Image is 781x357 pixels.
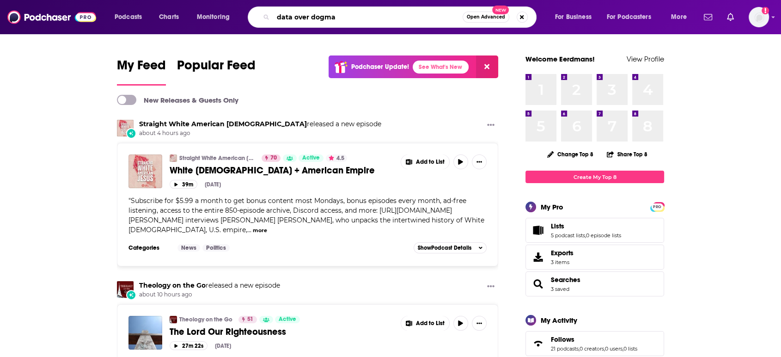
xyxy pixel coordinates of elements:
span: about 10 hours ago [139,291,280,299]
span: " [128,197,484,234]
a: Theology on the Go [139,281,206,289]
img: White Evangelicalism + American Empire [128,154,162,188]
a: 51 [238,316,257,323]
span: My Feed [117,57,166,79]
span: about 4 hours ago [139,129,381,137]
p: Podchaser Update! [351,63,409,71]
span: Lists [551,222,564,230]
button: Share Top 8 [606,145,648,163]
span: Subscribe for $5.99 a month to get bonus content most Mondays, bonus episodes every month, ad-fre... [128,197,484,234]
a: 0 users [605,345,622,352]
h3: Categories [128,244,170,252]
button: open menu [108,10,154,25]
button: Show More Button [472,316,487,331]
img: Theology on the Go [117,281,134,298]
span: Exports [551,249,574,257]
span: Lists [525,218,664,243]
span: For Podcasters [607,11,651,24]
button: 27m 22s [170,341,207,350]
span: Follows [551,335,574,344]
div: My Activity [541,316,577,325]
button: Show More Button [401,316,449,331]
span: Active [279,315,296,324]
a: 0 creators [580,345,604,352]
a: Podchaser - Follow, Share and Rate Podcasts [7,8,96,26]
span: , [604,345,605,352]
span: 3 items [551,259,574,265]
img: The Lord Our Righteousness [128,316,162,350]
span: The Lord Our Righteousness [170,326,286,338]
a: Show notifications dropdown [700,9,716,25]
span: Charts [159,11,179,24]
div: My Pro [541,203,563,211]
button: open menu [665,10,698,25]
button: open menu [190,10,242,25]
a: Follows [551,335,637,344]
a: News [177,244,200,252]
span: Searches [525,271,664,296]
span: Add to List [416,320,445,327]
div: [DATE] [215,343,231,349]
a: Straight White American Jesus [139,120,307,128]
span: White [DEMOGRAPHIC_DATA] + American Empire [170,165,375,176]
span: 51 [247,315,253,324]
a: New Releases & Guests Only [117,95,238,105]
button: more [253,227,267,234]
span: , [585,232,586,239]
a: See What's New [413,61,469,74]
a: Create My Top 8 [525,171,664,183]
svg: Add a profile image [762,7,769,14]
button: Change Top 8 [542,148,599,160]
span: More [671,11,687,24]
a: Searches [551,276,580,284]
h3: released a new episode [139,120,381,129]
input: Search podcasts, credits, & more... [273,10,463,25]
span: 70 [270,154,277,163]
a: Show notifications dropdown [723,9,738,25]
a: View Profile [627,55,664,63]
span: Add to List [416,159,445,166]
span: PRO [652,203,663,210]
span: Podcasts [115,11,142,24]
img: Straight White American Jesus [117,120,134,136]
div: [DATE] [205,181,221,188]
span: New [492,6,509,14]
img: Theology on the Go [170,316,177,323]
a: Popular Feed [177,57,256,86]
button: Show More Button [472,154,487,169]
span: Monitoring [197,11,230,24]
span: Follows [525,331,664,356]
h3: released a new episode [139,281,280,290]
button: ShowPodcast Details [414,242,487,253]
img: Straight White American Jesus [170,154,177,162]
a: White [DEMOGRAPHIC_DATA] + American Empire [170,165,394,176]
a: Searches [529,277,547,290]
button: open menu [601,10,665,25]
button: Open AdvancedNew [463,12,509,23]
button: 4.5 [326,154,347,162]
a: 5 podcast lists [551,232,585,239]
a: Follows [529,337,547,350]
span: Logged in as eerdmans [749,7,769,27]
a: The Lord Our Righteousness [170,326,394,338]
a: Lists [551,222,621,230]
a: Exports [525,245,664,270]
a: 70 [262,154,281,162]
a: 21 podcasts [551,345,579,352]
a: 0 lists [623,345,637,352]
a: Lists [529,224,547,237]
a: 3 saved [551,286,569,292]
img: User Profile [749,7,769,27]
span: Active [302,154,320,163]
a: Charts [153,10,184,25]
span: Exports [529,251,547,264]
a: Politics [202,244,230,252]
div: Search podcasts, credits, & more... [256,6,545,28]
span: , [579,345,580,352]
